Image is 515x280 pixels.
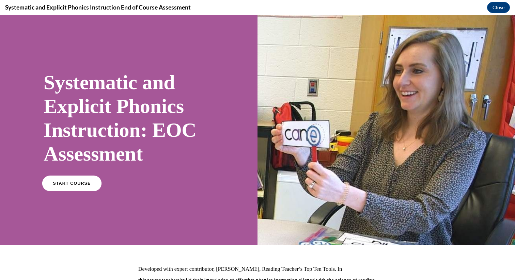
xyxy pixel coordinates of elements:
button: Close [487,2,510,13]
h1: Systematic and Explicit Phonics Instruction: EOC Assessment [44,55,214,150]
a: START COURSE [42,160,102,176]
h4: Systematic and Explicit Phonics Instruction End of Course Assessment [5,3,191,12]
span: START COURSE [53,166,91,171]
